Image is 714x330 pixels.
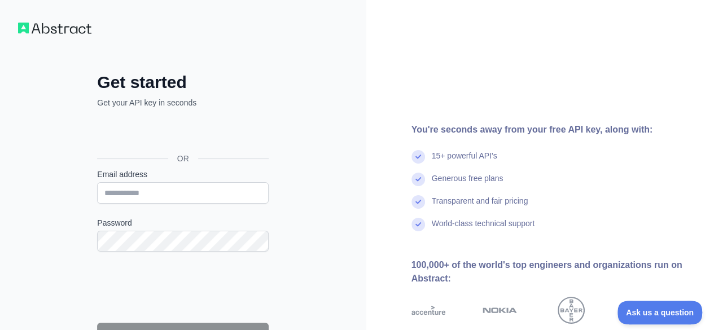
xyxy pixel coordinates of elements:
[168,153,198,164] span: OR
[97,217,269,228] label: Password
[411,218,425,231] img: check mark
[18,23,91,34] img: Workflow
[617,301,703,324] iframe: Toggle Customer Support
[411,258,697,285] div: 100,000+ of the world's top engineers and organizations run on Abstract:
[432,150,497,173] div: 15+ powerful API's
[97,72,269,93] h2: Get started
[411,150,425,164] img: check mark
[432,195,528,218] div: Transparent and fair pricing
[432,218,535,240] div: World-class technical support
[411,173,425,186] img: check mark
[411,195,425,209] img: check mark
[411,297,446,324] img: accenture
[483,297,517,324] img: nokia
[625,297,660,324] img: google
[97,265,269,309] iframe: reCAPTCHA
[97,97,269,108] p: Get your API key in seconds
[97,169,269,180] label: Email address
[91,121,272,146] iframe: כפתור לכניסה באמצעות חשבון Google
[432,173,503,195] div: Generous free plans
[558,297,585,324] img: bayer
[411,123,697,137] div: You're seconds away from your free API key, along with:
